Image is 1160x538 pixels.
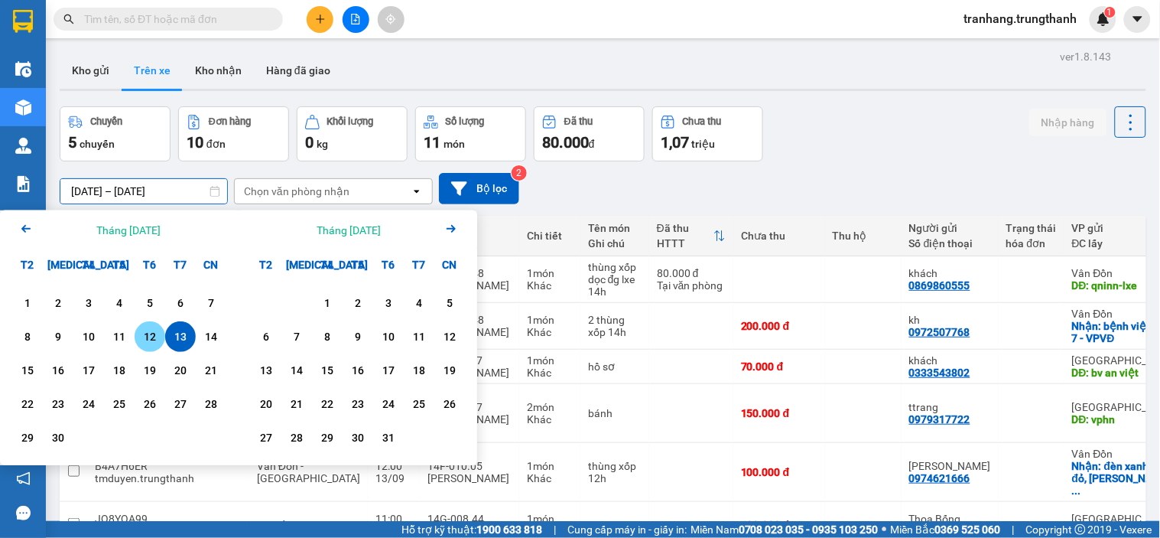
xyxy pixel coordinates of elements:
button: Đã thu80.000đ [534,106,645,161]
div: 30 [47,429,69,447]
span: plus [315,14,326,24]
div: 0979317722 [909,413,970,426]
div: 12 [139,328,161,346]
div: 1 món [527,354,573,367]
div: T4 [312,249,343,280]
img: solution-icon [15,176,31,192]
div: Choose Chủ Nhật, tháng 10 5 2025. It's available. [434,288,465,318]
div: 26 [139,395,161,413]
div: thùng xốp 12h [588,460,642,484]
span: Cung cấp máy in - giấy in: [567,521,687,538]
div: Choose Thứ Năm, tháng 10 2 2025. It's available. [343,288,373,318]
div: Chi tiết [527,230,573,242]
div: 29 [317,429,338,447]
span: chuyến [80,138,115,150]
div: tmduyen.trungthanh [95,472,242,484]
div: Choose Thứ Tư, tháng 10 8 2025. It's available. [312,321,343,352]
div: khách [909,267,991,279]
div: 30 [347,429,369,447]
span: 80.000 [542,133,589,152]
button: Số lượng11món [415,106,526,161]
img: icon-new-feature [1097,12,1110,26]
img: warehouse-icon [15,99,31,116]
div: 14F-010.05 [427,460,512,472]
div: T2 [251,249,281,280]
div: 10 [78,328,99,346]
strong: 0708 023 035 - 0935 103 250 [739,523,879,536]
div: xốp [588,519,642,531]
div: Choose Thứ Năm, tháng 10 30 2025. It's available. [343,422,373,453]
div: Số điện thoại [909,237,991,249]
div: Choose Thứ Năm, tháng 09 18 2025. It's available. [104,355,135,386]
div: 5 [139,294,161,312]
div: 27 [170,395,191,413]
div: 17 [378,361,399,380]
span: kg [317,138,328,150]
div: Choose Thứ Hai, tháng 10 6 2025. It's available. [251,321,281,352]
div: 8 [317,328,338,346]
div: ver 1.8.143 [1061,48,1112,65]
div: 8 [17,328,38,346]
div: 28 [286,429,307,447]
div: T7 [165,249,196,280]
div: Choose Thứ Tư, tháng 10 29 2025. It's available. [312,422,343,453]
span: file-add [350,14,361,24]
div: 13 [170,328,191,346]
div: Choose Thứ Sáu, tháng 09 19 2025. It's available. [135,355,165,386]
div: Choose Thứ Ba, tháng 10 14 2025. It's available. [281,355,312,386]
div: Choose Thứ Bảy, tháng 09 6 2025. It's available. [165,288,196,318]
div: Choose Thứ Năm, tháng 10 9 2025. It's available. [343,321,373,352]
span: Hỗ trợ kỹ thuật: [401,521,542,538]
div: 100.000 đ [741,466,817,478]
img: logo-vxr [13,10,33,33]
div: T4 [73,249,104,280]
div: Khác [527,279,573,292]
div: 1 [317,294,338,312]
div: 25 [109,395,130,413]
div: Đơn hàng [209,116,251,127]
button: Nhập hàng [1029,109,1107,136]
button: plus [307,6,333,33]
div: Chưa thu [683,116,722,127]
div: Choose Chủ Nhật, tháng 10 19 2025. It's available. [434,355,465,386]
div: Choose Thứ Tư, tháng 09 3 2025. It's available. [73,288,104,318]
div: Choose Thứ Sáu, tháng 10 3 2025. It's available. [373,288,404,318]
div: Choose Thứ Ba, tháng 09 2 2025. It's available. [43,288,73,318]
div: Tháng [DATE] [96,223,161,238]
span: 10 [187,133,203,152]
div: Tại văn phòng [657,279,726,292]
div: [MEDICAL_DATA] [43,249,73,280]
div: Khác [527,367,573,379]
div: 25 [408,395,430,413]
div: Choose Thứ Năm, tháng 09 4 2025. It's available. [104,288,135,318]
input: Select a date range. [60,179,227,204]
div: T7 [404,249,434,280]
span: triệu [691,138,715,150]
button: Trên xe [122,52,183,89]
div: T5 [104,249,135,280]
div: [MEDICAL_DATA] [281,249,312,280]
span: | [554,521,556,538]
div: Choose Thứ Ba, tháng 09 23 2025. It's available. [43,389,73,419]
button: Kho nhận [183,52,254,89]
div: Chuyến [90,116,122,127]
div: Choose Thứ Sáu, tháng 10 17 2025. It's available. [373,355,404,386]
div: 70.000 đ [741,360,817,373]
div: Choose Chủ Nhật, tháng 09 28 2025. It's available. [196,389,226,419]
div: 28 [200,395,222,413]
div: 22 [317,395,338,413]
span: copyright [1075,524,1086,535]
button: aim [378,6,405,33]
div: 20 [255,395,277,413]
div: Thoa Bống [909,513,991,525]
button: Đơn hàng10đơn [178,106,289,161]
span: Miền Bắc [891,521,1001,538]
div: 6 [170,294,191,312]
div: 0869860555 [909,279,970,292]
div: Choose Chủ Nhật, tháng 09 21 2025. It's available. [196,355,226,386]
button: Kho gửi [60,52,122,89]
div: Choose Chủ Nhật, tháng 09 14 2025. It's available. [196,321,226,352]
div: 0972507768 [909,326,970,338]
div: 24 [378,395,399,413]
div: 15 [317,361,338,380]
